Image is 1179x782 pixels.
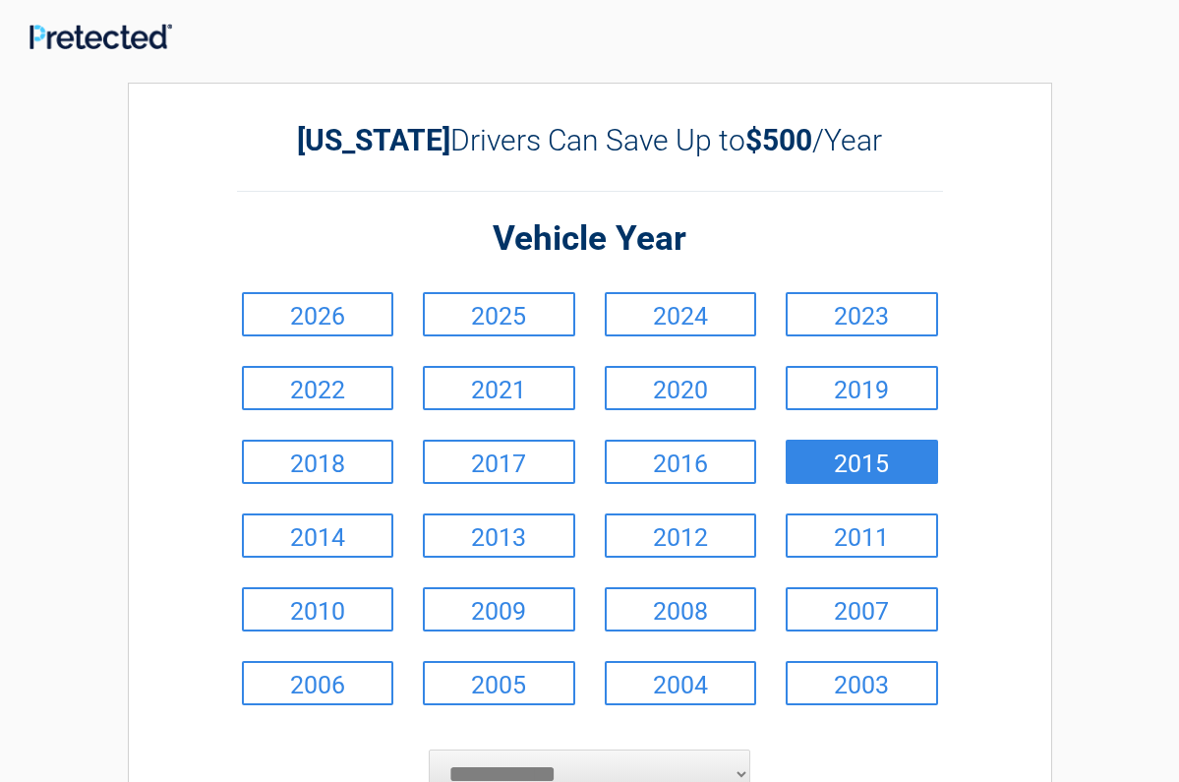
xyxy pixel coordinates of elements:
a: 2014 [242,513,394,558]
a: 2008 [605,587,757,632]
a: 2009 [423,587,575,632]
h2: Drivers Can Save Up to /Year [237,123,943,157]
a: 2020 [605,366,757,410]
a: 2017 [423,440,575,484]
b: $500 [745,123,812,157]
a: 2011 [786,513,938,558]
a: 2013 [423,513,575,558]
a: 2022 [242,366,394,410]
a: 2019 [786,366,938,410]
h2: Vehicle Year [237,216,943,263]
a: 2003 [786,661,938,705]
a: 2004 [605,661,757,705]
img: Main Logo [29,24,172,49]
a: 2015 [786,440,938,484]
a: 2023 [786,292,938,336]
a: 2005 [423,661,575,705]
a: 2026 [242,292,394,336]
a: 2021 [423,366,575,410]
a: 2007 [786,587,938,632]
a: 2016 [605,440,757,484]
a: 2010 [242,587,394,632]
a: 2024 [605,292,757,336]
a: 2012 [605,513,757,558]
a: 2006 [242,661,394,705]
a: 2025 [423,292,575,336]
a: 2018 [242,440,394,484]
b: [US_STATE] [297,123,450,157]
